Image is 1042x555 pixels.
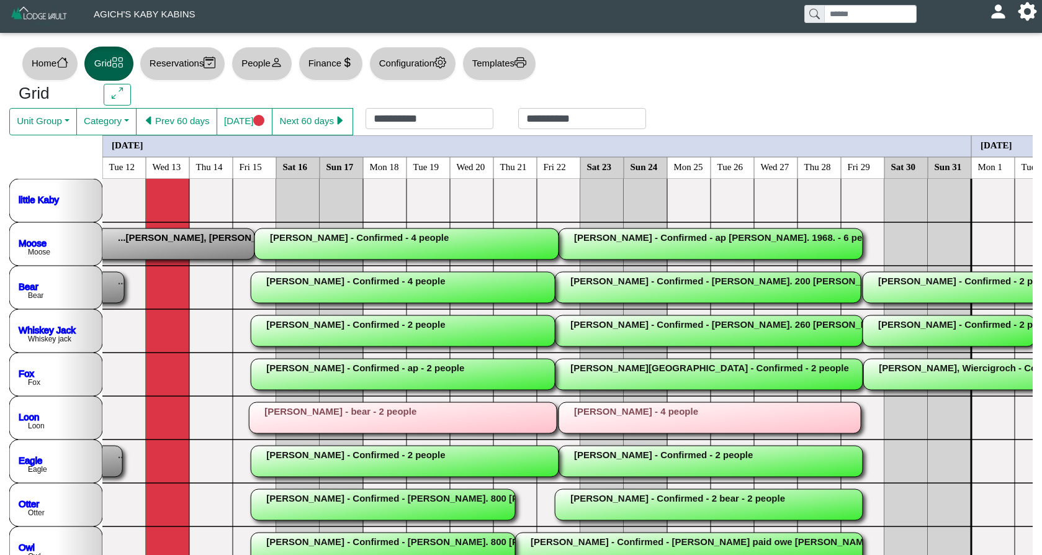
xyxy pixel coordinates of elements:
svg: arrows angle expand [112,88,124,99]
a: Whiskey Jack [19,324,76,335]
text: Wed 13 [153,161,181,171]
svg: circle fill [253,115,265,127]
text: Otter [28,508,45,517]
svg: house [56,56,68,68]
text: Loon [28,422,45,430]
a: Otter [19,498,39,508]
a: Moose [19,237,47,248]
text: [DATE] [112,140,143,150]
button: arrows angle expand [104,84,130,106]
button: Configurationgear [369,47,456,81]
img: Z [10,5,69,27]
text: Fri 22 [544,161,566,171]
svg: caret left fill [143,115,155,127]
text: Bear [28,291,43,300]
button: Peopleperson [231,47,292,81]
svg: calendar2 check [204,56,215,68]
button: Gridgrid [84,47,133,81]
a: Owl [19,541,35,552]
button: Category [76,108,137,135]
a: Eagle [19,454,42,465]
text: Tue 12 [109,161,135,171]
text: Mon 18 [370,161,399,171]
button: [DATE]circle fill [217,108,272,135]
text: Fri 29 [848,161,870,171]
text: Eagle [28,465,47,474]
a: Loon [19,411,39,422]
svg: currency dollar [341,56,353,68]
svg: caret right fill [334,115,346,127]
text: Tue 19 [413,161,439,171]
svg: grid [112,56,124,68]
button: Unit Group [9,108,77,135]
svg: gear [434,56,446,68]
text: Sun 24 [631,161,658,171]
input: Check in [366,108,493,129]
text: Thu 28 [804,161,831,171]
svg: printer [514,56,526,68]
text: Wed 27 [761,161,789,171]
svg: person [271,56,282,68]
a: Bear [19,281,38,291]
text: [DATE] [981,140,1012,150]
text: Mon 25 [674,161,703,171]
svg: person fill [994,7,1003,16]
text: Whiskey jack [28,335,72,343]
h3: Grid [19,84,85,104]
button: Homehouse [22,47,78,81]
button: Reservationscalendar2 check [140,47,225,81]
text: Tue 26 [717,161,743,171]
svg: gear fill [1023,7,1032,16]
text: Fox [28,378,40,387]
input: Check out [518,108,646,129]
text: Sun 17 [326,161,354,171]
text: Fri 15 [240,161,262,171]
button: Templatesprinter [462,47,536,81]
svg: search [809,9,819,19]
text: Sat 30 [891,161,916,171]
text: Moose [28,248,50,256]
text: Mon 1 [978,161,1003,171]
button: caret left fillPrev 60 days [136,108,217,135]
a: Fox [19,368,35,378]
text: Sun 31 [935,161,962,171]
a: little Kaby [19,194,60,204]
text: Thu 21 [500,161,527,171]
button: Financecurrency dollar [299,47,363,81]
text: Sat 16 [283,161,308,171]
text: Sat 23 [587,161,612,171]
text: Wed 20 [457,161,485,171]
text: Thu 14 [196,161,223,171]
button: Next 60 dayscaret right fill [272,108,353,135]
